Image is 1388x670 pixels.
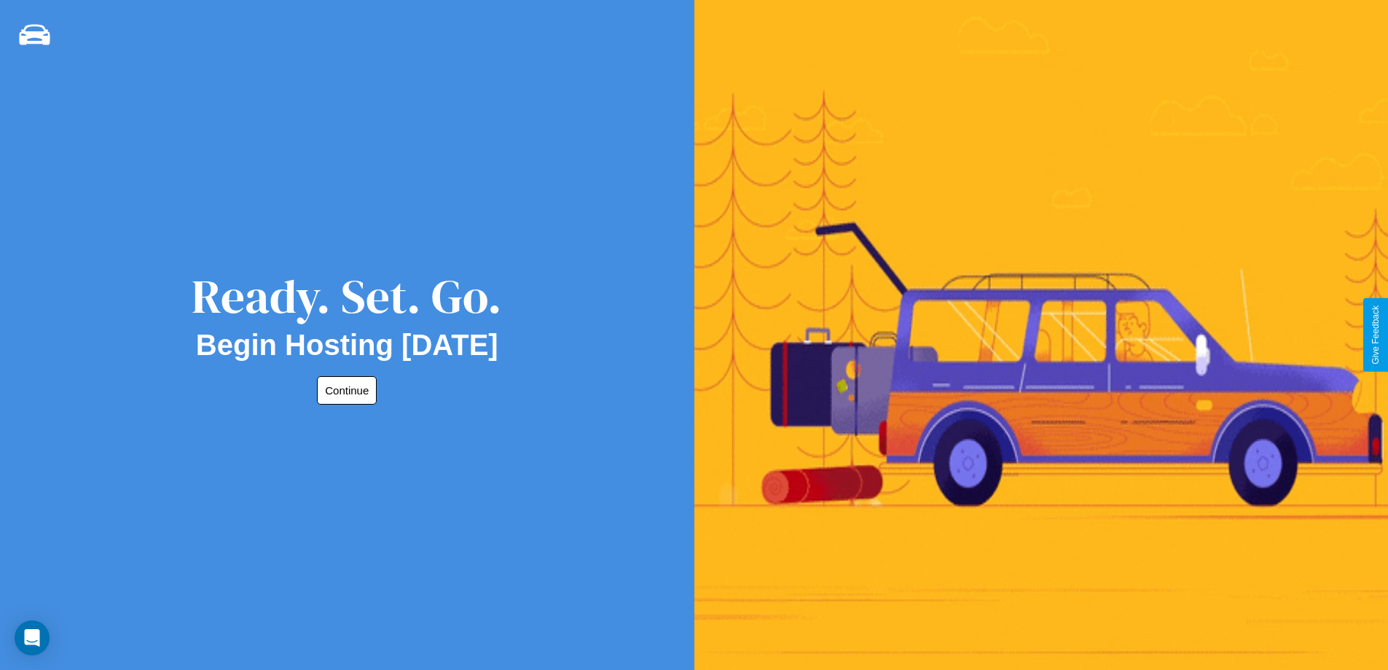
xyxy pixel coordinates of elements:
h2: Begin Hosting [DATE] [196,329,498,362]
div: Open Intercom Messenger [15,620,50,655]
div: Give Feedback [1371,305,1381,365]
button: Continue [317,376,377,405]
div: Ready. Set. Go. [192,264,502,329]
